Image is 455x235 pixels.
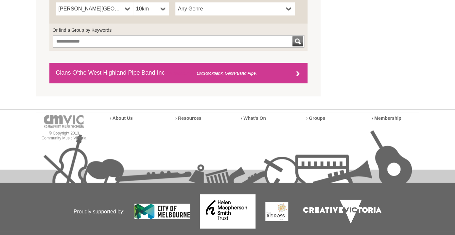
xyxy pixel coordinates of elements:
[241,116,266,121] a: › What’s On
[133,2,169,15] a: 10km
[134,204,190,219] img: City of Melbourne
[110,116,133,121] a: › About Us
[298,194,386,228] img: Creative Victoria Logo
[183,71,195,76] strong: 6.2 km
[237,71,256,76] strong: Band Pipe
[136,5,158,13] span: 10km
[44,115,84,128] img: cmvic-logo-footer.png
[36,131,92,141] p: © Copyright 2013 Community Music Victoria
[165,71,257,76] span: Loc: , Genre: ,
[204,71,223,76] strong: Rockbank
[178,5,284,13] span: Any Genre
[53,27,305,33] label: Or find a Group by Keywords
[200,194,255,228] img: Helen Macpherson Smith Trust
[166,71,197,76] span: (Distance: )
[56,2,133,15] a: [PERSON_NAME][GEOGRAPHIC_DATA]
[175,2,295,15] a: Any Genre
[306,116,325,121] a: › Groups
[59,5,122,13] span: [PERSON_NAME][GEOGRAPHIC_DATA]
[49,63,308,83] a: Clans O’the West Highland Pipe Band Inc (Distance:6.2 km)Loc:Rockbank, Genre:Band Pipe,
[175,116,201,121] a: › Resources
[372,116,401,121] a: › Membership
[265,202,288,221] img: The Re Ross Trust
